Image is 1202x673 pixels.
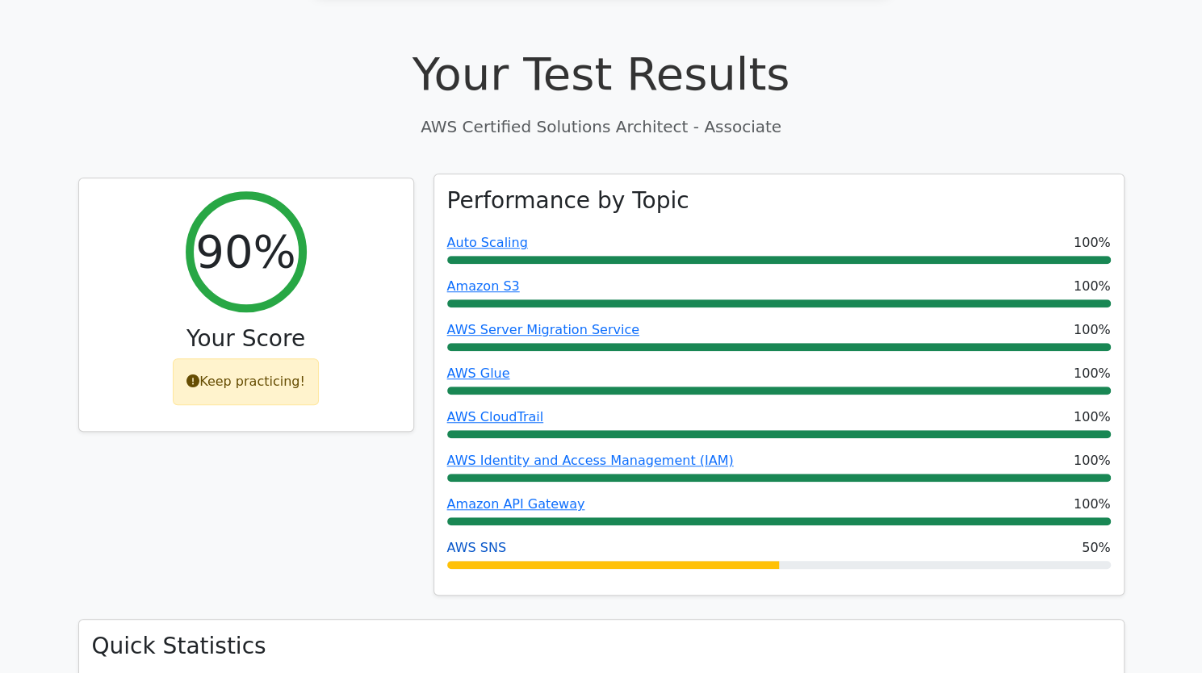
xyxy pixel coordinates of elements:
a: AWS Identity and Access Management (IAM) [447,453,734,468]
span: 100% [1074,233,1111,253]
span: 100% [1074,320,1111,340]
a: AWS CloudTrail [447,409,544,424]
span: 50% [1082,538,1111,558]
p: AWS Certified Solutions Architect - Associate [78,115,1125,139]
span: 100% [1074,277,1111,296]
a: Amazon API Gateway [447,496,585,512]
a: Auto Scaling [447,235,528,250]
span: 100% [1074,495,1111,514]
h3: Quick Statistics [92,633,1111,660]
h3: Your Score [92,325,400,353]
a: Amazon S3 [447,278,520,294]
h1: Your Test Results [78,47,1125,101]
span: 100% [1074,451,1111,470]
h3: Performance by Topic [447,187,689,215]
span: 100% [1074,364,1111,383]
a: AWS Glue [447,366,510,381]
h2: 90% [195,224,295,278]
span: 100% [1074,408,1111,427]
a: AWS SNS [447,540,506,555]
div: Keep practicing! [173,358,319,405]
a: AWS Server Migration Service [447,322,639,337]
